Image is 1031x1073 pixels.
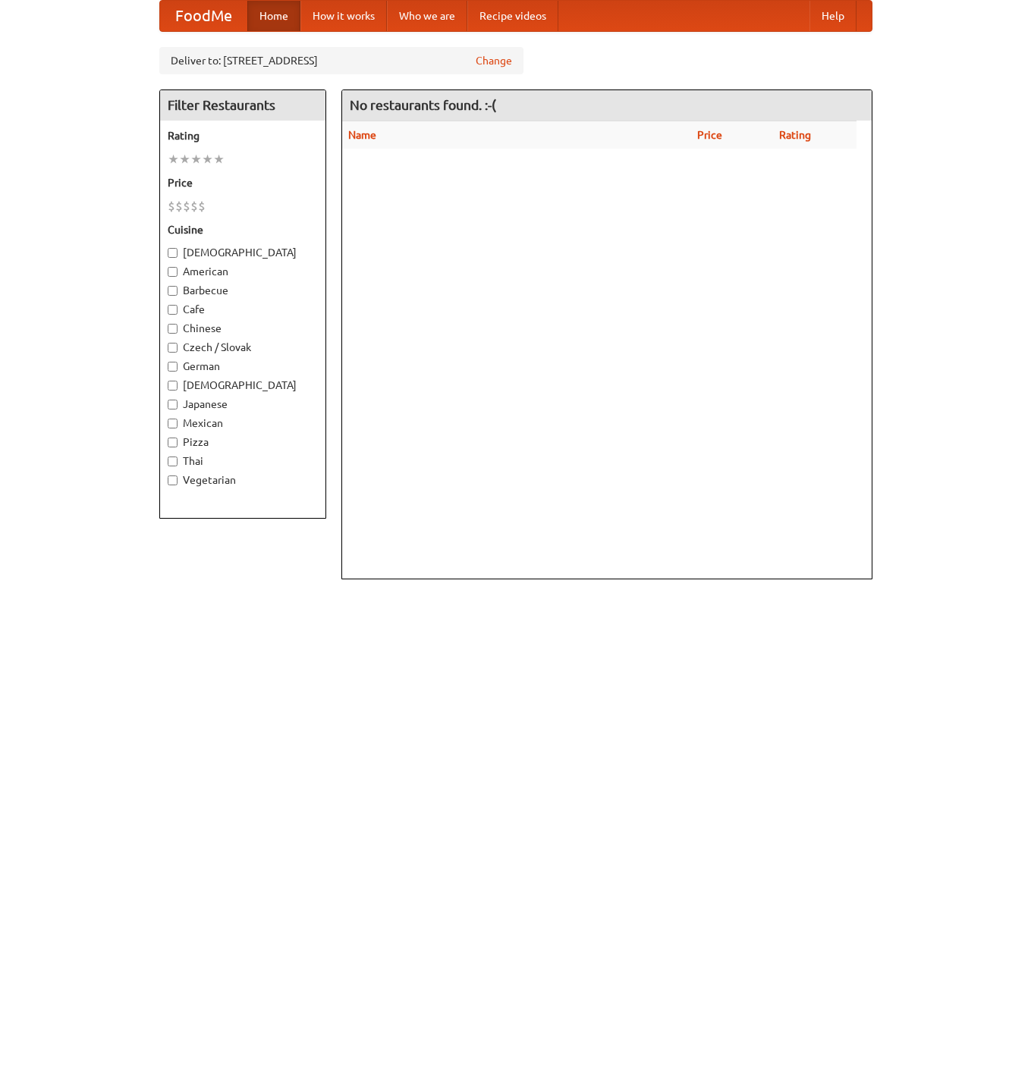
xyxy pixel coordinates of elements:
[387,1,467,31] a: Who we are
[168,324,178,334] input: Chinese
[350,98,496,112] ng-pluralize: No restaurants found. :-(
[168,400,178,409] input: Japanese
[159,47,523,74] div: Deliver to: [STREET_ADDRESS]
[168,475,178,485] input: Vegetarian
[168,283,318,298] label: Barbecue
[467,1,558,31] a: Recipe videos
[168,381,178,391] input: [DEMOGRAPHIC_DATA]
[697,129,722,141] a: Price
[168,419,178,428] input: Mexican
[168,321,318,336] label: Chinese
[198,198,206,215] li: $
[213,151,225,168] li: ★
[160,1,247,31] a: FoodMe
[779,129,811,141] a: Rating
[190,151,202,168] li: ★
[168,397,318,412] label: Japanese
[168,362,178,372] input: German
[300,1,387,31] a: How it works
[168,222,318,237] h5: Cuisine
[175,198,183,215] li: $
[168,267,178,277] input: American
[202,151,213,168] li: ★
[809,1,857,31] a: Help
[168,456,178,466] input: Thai
[476,53,512,68] a: Change
[168,175,318,190] h5: Price
[168,128,318,143] h5: Rating
[168,264,318,279] label: American
[168,435,318,450] label: Pizza
[168,198,175,215] li: $
[168,305,178,315] input: Cafe
[168,248,178,258] input: [DEMOGRAPHIC_DATA]
[190,198,198,215] li: $
[179,151,190,168] li: ★
[168,359,318,374] label: German
[168,302,318,317] label: Cafe
[168,343,178,353] input: Czech / Slovak
[168,416,318,431] label: Mexican
[160,90,325,121] h4: Filter Restaurants
[348,129,376,141] a: Name
[168,245,318,260] label: [DEMOGRAPHIC_DATA]
[168,151,179,168] li: ★
[168,340,318,355] label: Czech / Slovak
[168,472,318,488] label: Vegetarian
[183,198,190,215] li: $
[247,1,300,31] a: Home
[168,438,178,447] input: Pizza
[168,378,318,393] label: [DEMOGRAPHIC_DATA]
[168,286,178,296] input: Barbecue
[168,453,318,469] label: Thai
